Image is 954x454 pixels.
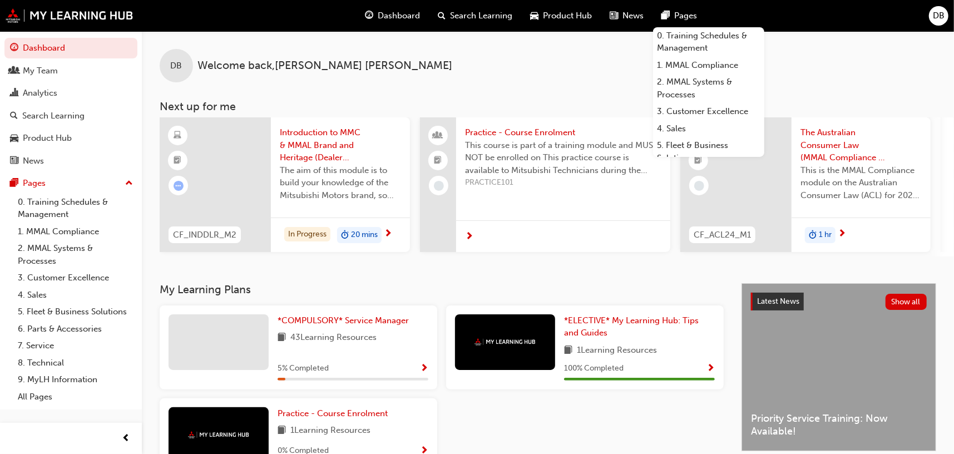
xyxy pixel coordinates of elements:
[653,4,706,27] a: pages-iconPages
[4,106,137,126] a: Search Learning
[522,4,601,27] a: car-iconProduct Hub
[357,4,429,27] a: guage-iconDashboard
[13,337,137,354] a: 7. Service
[623,9,644,22] span: News
[577,344,657,358] span: 1 Learning Resources
[278,315,409,325] span: *COMPULSORY* Service Manager
[465,232,473,242] span: next-icon
[171,60,182,72] span: DB
[694,229,751,241] span: CF_ACL24_M1
[4,173,137,194] button: Pages
[280,126,401,164] span: Introduction to MMC & MMAL Brand and Heritage (Dealer Induction)
[933,9,945,22] span: DB
[13,371,137,388] a: 9. MyLH Information
[653,57,764,74] a: 1. MMAL Compliance
[13,388,137,406] a: All Pages
[800,164,922,202] span: This is the MMAL Compliance module on the Australian Consumer Law (ACL) for 2024. Complete this m...
[886,294,927,310] button: Show all
[188,431,249,438] img: mmal
[465,126,661,139] span: Practice - Course Enrolment
[22,110,85,122] div: Search Learning
[653,27,764,57] a: 0. Training Schedules & Management
[680,117,931,252] a: CF_ACL24_M1The Australian Consumer Law (MMAL Compliance - 2024)This is the MMAL Compliance module...
[280,164,401,202] span: The aim of this module is to build your knowledge of the Mitsubishi Motors brand, so you can demo...
[610,9,619,23] span: news-icon
[278,424,286,438] span: book-icon
[10,66,18,76] span: people-icon
[601,4,653,27] a: news-iconNews
[564,362,624,375] span: 100 % Completed
[465,139,661,177] span: This course is part of a training module and MUST NOT be enrolled on This practice course is avai...
[564,314,715,339] a: *ELECTIVE* My Learning Hub: Tips and Guides
[4,128,137,149] a: Product Hub
[675,9,698,22] span: Pages
[351,229,378,241] span: 20 mins
[434,181,444,191] span: learningRecordVerb_NONE-icon
[13,194,137,223] a: 0. Training Schedules & Management
[23,177,46,190] div: Pages
[564,315,699,338] span: *ELECTIVE* My Learning Hub: Tips and Guides
[653,137,764,166] a: 5. Fleet & Business Solutions
[290,424,370,438] span: 1 Learning Resources
[10,156,18,166] span: news-icon
[543,9,592,22] span: Product Hub
[434,154,442,168] span: booktick-icon
[653,103,764,120] a: 3. Customer Excellence
[341,228,349,243] span: duration-icon
[751,412,927,437] span: Priority Service Training: Now Available!
[929,6,948,26] button: DB
[174,154,182,168] span: booktick-icon
[10,111,18,121] span: search-icon
[23,155,44,167] div: News
[4,36,137,173] button: DashboardMy TeamAnalyticsSearch LearningProduct HubNews
[653,120,764,137] a: 4. Sales
[13,223,137,240] a: 1. MMAL Compliance
[160,117,410,252] a: CF_INDDLR_M2Introduction to MMC & MMAL Brand and Heritage (Dealer Induction)The aim of this modul...
[278,331,286,345] span: book-icon
[13,303,137,320] a: 5. Fleet & Business Solutions
[6,8,134,23] img: mmal
[800,126,922,164] span: The Australian Consumer Law (MMAL Compliance - 2024)
[174,129,182,143] span: learningResourceType_ELEARNING-icon
[10,134,18,144] span: car-icon
[809,228,817,243] span: duration-icon
[160,283,724,296] h3: My Learning Plans
[420,117,670,252] a: Practice - Course EnrolmentThis course is part of a training module and MUST NOT be enrolled on T...
[174,181,184,191] span: learningRecordVerb_ATTEMPT-icon
[438,9,446,23] span: search-icon
[378,9,421,22] span: Dashboard
[23,132,72,145] div: Product Hub
[420,362,428,376] button: Show Progress
[451,9,513,22] span: Search Learning
[125,176,133,191] span: up-icon
[706,364,715,374] span: Show Progress
[365,9,374,23] span: guage-icon
[434,129,442,143] span: people-icon
[13,269,137,287] a: 3. Customer Excellence
[4,61,137,81] a: My Team
[278,362,329,375] span: 5 % Completed
[465,176,661,189] span: PRACTICE101
[10,179,18,189] span: pages-icon
[751,293,927,310] a: Latest NewsShow all
[23,65,58,77] div: My Team
[23,87,57,100] div: Analytics
[819,229,832,241] span: 1 hr
[197,60,452,72] span: Welcome back , [PERSON_NAME] [PERSON_NAME]
[4,83,137,103] a: Analytics
[13,320,137,338] a: 6. Parts & Accessories
[420,364,428,374] span: Show Progress
[278,314,413,327] a: *COMPULSORY* Service Manager
[10,88,18,98] span: chart-icon
[474,338,536,346] img: mmal
[653,73,764,103] a: 2. MMAL Systems & Processes
[284,227,330,242] div: In Progress
[4,38,137,58] a: Dashboard
[13,354,137,372] a: 8. Technical
[757,297,799,306] span: Latest News
[278,408,388,418] span: Practice - Course Enrolment
[10,43,18,53] span: guage-icon
[706,362,715,376] button: Show Progress
[564,344,572,358] span: book-icon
